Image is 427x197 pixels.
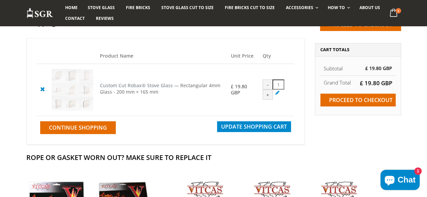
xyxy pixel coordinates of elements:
[88,5,115,10] span: Stove Glass
[65,5,78,10] span: Home
[324,65,343,72] span: Subtotal
[259,48,294,64] th: Qty
[60,2,83,13] a: Home
[217,121,291,132] button: Update Shopping Cart
[100,82,220,95] span: — Rectangular 4mm Glass - 200 mm × 165 mm
[387,7,401,20] a: 1
[359,5,380,10] span: About us
[65,15,85,21] span: Contact
[281,2,321,13] a: Accessories
[320,46,349,53] span: Cart Totals
[26,153,401,162] h2: Rope Or Gasket Worn Out? Make Sure To Replace It
[320,94,396,106] input: Proceed to checkout
[354,2,385,13] a: About us
[91,13,119,24] a: Reviews
[49,124,107,131] span: Continue Shopping
[378,170,422,192] inbox-online-store-chat: Shopify online store chat
[83,2,120,13] a: Stove Glass
[323,2,353,13] a: How To
[40,121,116,134] a: Continue Shopping
[324,79,351,86] strong: Grand Total
[286,5,313,10] span: Accessories
[121,2,155,13] a: Fire Bricks
[328,5,345,10] span: How To
[161,5,214,10] span: Stove Glass Cut To Size
[263,90,273,100] div: +
[156,2,219,13] a: Stove Glass Cut To Size
[263,79,273,90] div: -
[225,5,274,10] span: Fire Bricks Cut To Size
[26,8,53,19] img: Stove Glass Replacement
[97,48,228,64] th: Product Name
[360,79,392,87] span: £ 19.80 GBP
[52,69,94,111] img: Custom Cut Robax® Stove Glass - Pool #8
[126,5,150,10] span: Fire Bricks
[231,83,247,96] span: £ 19.80 GBP
[228,48,259,64] th: Unit Price
[96,15,114,21] span: Reviews
[100,82,173,89] a: Custom Cut Robax® Stove Glass
[220,2,279,13] a: Fire Bricks Cut To Size
[60,13,90,24] a: Contact
[396,8,401,13] span: 1
[365,65,392,71] span: £ 19.80 GBP
[221,123,287,130] span: Update Shopping Cart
